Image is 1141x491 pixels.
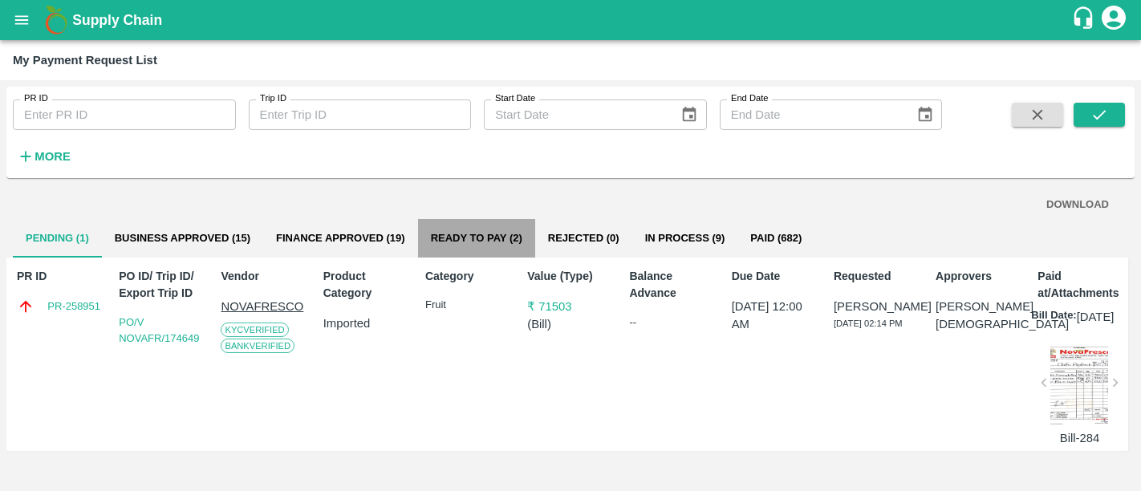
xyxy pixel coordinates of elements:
p: Imported [323,314,410,332]
p: Bill Date: [1031,308,1076,326]
p: NOVAFRESCO [221,298,307,315]
p: [PERSON_NAME] [834,298,920,315]
input: End Date [720,99,903,130]
div: account of current user [1099,3,1128,37]
span: KYC Verified [221,323,288,337]
label: Trip ID [260,92,286,105]
label: End Date [731,92,768,105]
button: Paid (682) [737,219,814,258]
div: customer-support [1071,6,1099,34]
p: Approvers [936,268,1022,285]
button: In Process (9) [632,219,738,258]
a: Supply Chain [72,9,1071,31]
p: Category [425,268,512,285]
button: Pending (1) [13,219,102,258]
p: [DATE] [1077,308,1115,326]
p: Value (Type) [527,268,614,285]
p: Paid at/Attachments [1037,268,1124,302]
input: Start Date [484,99,668,130]
button: Choose date [910,99,940,130]
a: PO/V NOVAFR/174649 [119,316,199,344]
p: Due Date [732,268,818,285]
p: ₹ 71503 [527,298,614,315]
p: [DATE] 12:00 AM [732,298,818,334]
p: Bill-284 [1050,429,1108,447]
p: Fruit [425,298,512,313]
p: Vendor [221,268,307,285]
strong: More [35,150,71,163]
p: Product Category [323,268,410,302]
button: More [13,143,75,170]
img: logo [40,4,72,36]
div: My Payment Request List [13,50,157,71]
button: DOWNLOAD [1040,191,1115,219]
p: Balance Advance [629,268,716,302]
a: PR-258951 [47,298,100,314]
p: Requested [834,268,920,285]
input: Enter Trip ID [249,99,472,130]
button: Ready To Pay (2) [418,219,535,258]
label: Start Date [495,92,535,105]
button: Finance Approved (19) [263,219,418,258]
button: Business Approved (15) [102,219,263,258]
button: Choose date [674,99,704,130]
p: PR ID [17,268,104,285]
span: Bank Verified [221,339,294,353]
input: Enter PR ID [13,99,236,130]
p: [PERSON_NAME][DEMOGRAPHIC_DATA] [936,298,1022,334]
b: Supply Chain [72,12,162,28]
p: PO ID/ Trip ID/ Export Trip ID [119,268,205,302]
div: -- [629,314,716,331]
p: ( Bill ) [527,315,614,333]
button: Rejected (0) [535,219,632,258]
label: PR ID [24,92,48,105]
span: [DATE] 02:14 PM [834,319,903,328]
button: open drawer [3,2,40,39]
